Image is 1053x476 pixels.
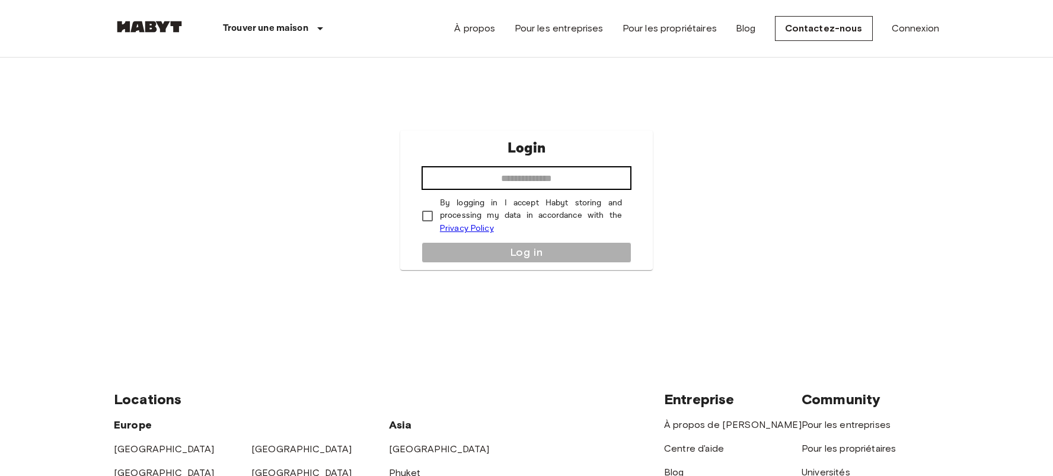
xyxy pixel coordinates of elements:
span: Europe [114,418,152,431]
a: Pour les propriétaires [623,21,717,36]
p: By logging in I accept Habyt storing and processing my data in accordance with the [440,197,622,235]
span: Community [802,391,880,408]
p: Login [508,138,545,159]
a: [GEOGRAPHIC_DATA] [389,443,490,455]
a: Contactez-nous [775,16,873,41]
span: Asia [389,418,412,431]
a: Privacy Policy [440,223,494,233]
span: Entreprise [664,391,735,408]
a: Pour les entreprises [802,419,891,430]
a: Pour les propriétaires [802,443,896,454]
img: Habyt [114,21,185,33]
a: À propos de [PERSON_NAME] [664,419,802,430]
a: Connexion [892,21,939,36]
a: À propos [454,21,495,36]
a: [GEOGRAPHIC_DATA] [251,443,352,455]
a: [GEOGRAPHIC_DATA] [114,443,215,455]
p: Trouver une maison [223,21,308,36]
span: Locations [114,391,181,408]
a: Centre d'aide [664,443,724,454]
a: Blog [736,21,756,36]
a: Pour les entreprises [515,21,604,36]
